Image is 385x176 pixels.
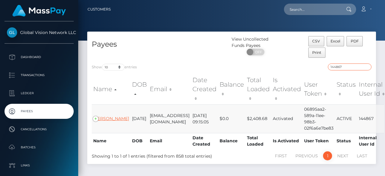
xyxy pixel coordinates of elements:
th: Status: activate to sort column ascending [335,74,357,104]
select: Showentries [102,64,125,71]
button: PDF [346,36,363,46]
a: Transactions [5,68,74,83]
a: Batches [5,140,74,155]
h4: Payees [92,39,227,50]
th: Email [148,133,191,149]
a: Payees [5,104,74,119]
span: PDF [351,39,359,43]
th: User Token: activate to sort column ascending [303,74,335,104]
span: Excel [331,39,340,43]
td: Activated [271,104,303,133]
a: Ledger [5,86,74,101]
td: 144867 [357,104,384,133]
th: Is Activated [271,133,303,149]
a: Dashboard [5,50,74,65]
td: 06895aa2-589a-11ee-98b3-02f6a6e7be83 [303,104,335,133]
td: ACTIVE [335,104,357,133]
th: Balance: activate to sort column ascending [218,74,245,104]
span: OFF [250,49,265,55]
div: Showing 1 to 1 of 1 entries (filtered from 858 total entries) [92,151,203,159]
td: [DATE] 09:15:05 [191,104,218,133]
th: Status [335,133,357,149]
th: Name: activate to sort column ascending [92,74,131,104]
th: Email: activate to sort column ascending [148,74,191,104]
th: Total Loaded: activate to sort column ascending [245,74,271,104]
th: Name [92,133,131,149]
p: Batches [7,143,71,152]
td: [DATE] [131,104,148,133]
th: User Token [303,133,335,149]
a: 1 [323,151,332,160]
td: $2,408.68 [245,104,271,133]
a: [PERSON_NAME] [93,116,129,121]
p: Payees [7,107,71,116]
th: Date Created [191,133,218,149]
a: Customers [88,3,111,16]
p: Dashboard [7,53,71,62]
th: Internal User Id [357,133,384,149]
span: CSV [312,39,320,43]
td: [EMAIL_ADDRESS][DOMAIN_NAME] [148,104,191,133]
span: Global Vision Network LLC [5,30,74,35]
p: Ledger [7,89,71,98]
th: Balance [218,133,245,149]
th: Internal User Id: activate to sort column ascending [357,74,384,104]
th: Is Activated: activate to sort column ascending [271,74,303,104]
input: Search transactions [328,63,371,70]
img: Global Vision Network LLC [7,27,17,38]
button: Print [308,48,325,58]
p: Links [7,161,71,170]
th: DOB: activate to sort column descending [131,74,148,104]
p: Transactions [7,71,71,80]
th: Total Loaded [245,133,271,149]
input: Search... [284,4,340,15]
a: Links [5,158,74,173]
div: View Uncollected Funds Payees [232,36,280,49]
img: MassPay Logo [12,5,66,17]
label: Show entries [92,64,137,71]
a: Cancellations [5,122,74,137]
button: Excel [327,36,344,46]
span: Print [312,50,321,55]
th: Date Created: activate to sort column ascending [191,74,218,104]
td: $0.0 [218,104,245,133]
th: DOB [131,133,148,149]
p: Cancellations [7,125,71,134]
button: CSV [308,36,324,46]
